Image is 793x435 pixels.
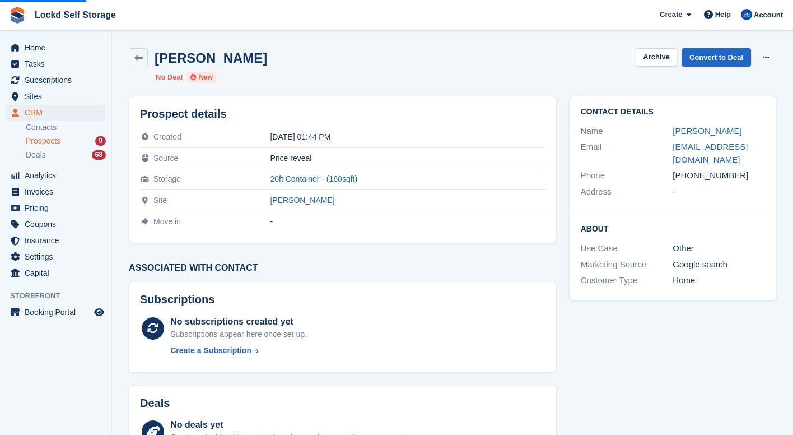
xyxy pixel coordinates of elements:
div: Price reveal [270,154,544,163]
h2: Prospect details [140,108,545,121]
button: Archive [636,48,677,67]
a: menu [6,200,106,216]
span: Subscriptions [25,72,92,88]
div: Subscriptions appear here once set up. [170,328,307,340]
a: Preview store [92,306,106,319]
a: [PERSON_NAME] [270,196,334,205]
span: Source [153,154,178,163]
a: menu [6,89,106,104]
li: No Deal [156,72,183,83]
div: - [673,186,765,198]
a: menu [6,216,106,232]
h2: Subscriptions [140,293,545,306]
a: menu [6,40,106,55]
span: Account [754,10,783,21]
img: stora-icon-8386f47178a22dfd0bd8f6a31ec36ba5ce8667c1dd55bd0f319d3a0aa187defe.svg [9,7,26,24]
span: Capital [25,265,92,281]
h2: Contact Details [581,108,765,117]
div: 68 [92,150,106,160]
div: Customer Type [581,274,673,287]
a: menu [6,56,106,72]
img: Jonny Bleach [741,9,752,20]
h3: Associated with contact [129,263,556,273]
span: Storefront [10,290,111,302]
span: Help [715,9,731,20]
span: Analytics [25,168,92,183]
a: menu [6,304,106,320]
a: menu [6,105,106,121]
div: Create a Subscription [170,345,251,357]
div: Use Case [581,242,673,255]
div: Marketing Source [581,258,673,271]
a: menu [6,72,106,88]
a: Deals 68 [26,149,106,161]
a: Contacts [26,122,106,133]
div: 9 [95,136,106,146]
h2: About [581,223,765,234]
div: [PHONE_NUMBER] [673,169,765,182]
h2: Deals [140,397,170,410]
span: Create [660,9,682,20]
span: Settings [25,249,92,265]
span: Move in [153,217,181,226]
a: [EMAIL_ADDRESS][DOMAIN_NAME] [673,142,748,164]
a: menu [6,265,106,281]
a: menu [6,233,106,248]
a: menu [6,184,106,200]
div: Name [581,125,673,138]
div: Other [673,242,765,255]
a: [PERSON_NAME] [673,126,741,136]
a: Convert to Deal [682,48,751,67]
div: Phone [581,169,673,182]
span: Invoices [25,184,92,200]
span: Booking Portal [25,304,92,320]
span: Insurance [25,233,92,248]
li: New [187,72,216,83]
a: Lockd Self Storage [30,6,120,24]
a: menu [6,168,106,183]
div: No subscriptions created yet [170,315,307,328]
div: Address [581,186,673,198]
span: Storage [153,174,181,183]
a: Prospects 9 [26,135,106,147]
a: 20ft Container - (160sqft) [270,174,357,183]
div: Email [581,141,673,166]
span: Tasks [25,56,92,72]
span: Pricing [25,200,92,216]
span: Sites [25,89,92,104]
span: Coupons [25,216,92,232]
div: - [270,217,544,226]
a: Create a Subscription [170,345,307,357]
div: [DATE] 01:44 PM [270,132,544,141]
div: No deals yet [170,418,405,432]
a: menu [6,249,106,265]
span: Deals [26,150,46,160]
span: Prospects [26,136,60,146]
span: Created [153,132,181,141]
span: Site [153,196,167,205]
div: Home [673,274,765,287]
h2: [PERSON_NAME] [155,50,267,66]
div: Google search [673,258,765,271]
span: Home [25,40,92,55]
span: CRM [25,105,92,121]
